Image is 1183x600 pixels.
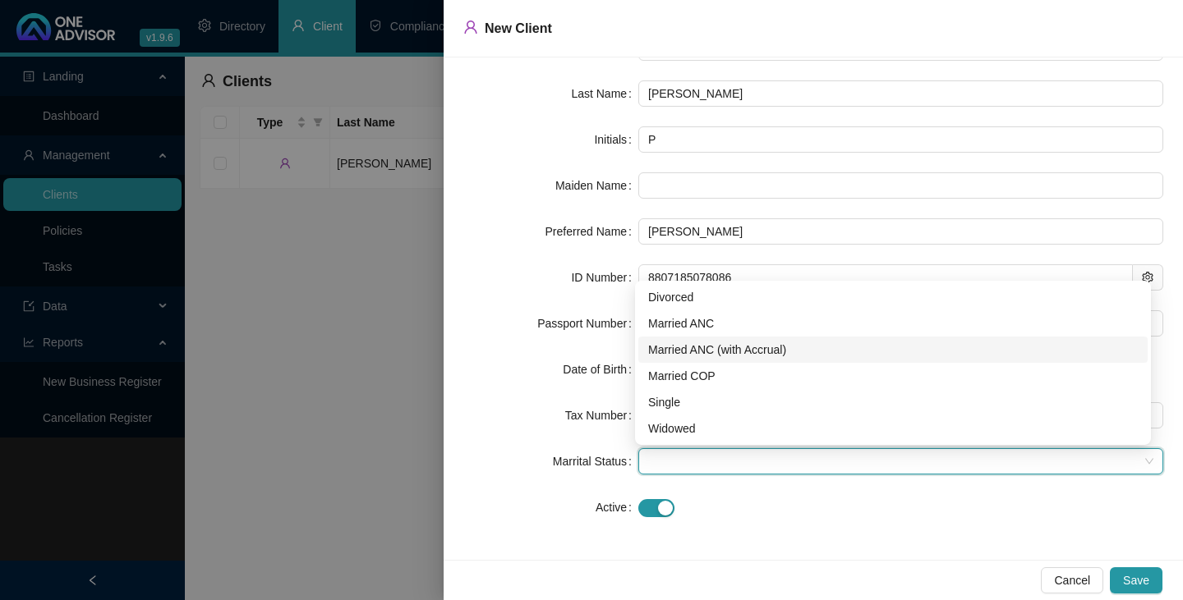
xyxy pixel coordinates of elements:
[638,415,1148,442] div: Widowed
[648,341,1138,359] div: Married ANC (with Accrual)
[638,337,1148,363] div: Married ANC (with Accrual)
[648,419,1138,437] div: Widowed
[648,288,1138,306] div: Divorced
[565,402,638,428] label: Tax Number
[1110,567,1162,593] button: Save
[545,218,638,245] label: Preferred Name
[648,367,1138,385] div: Married COP
[1123,571,1149,589] span: Save
[1142,272,1153,283] span: setting
[537,310,638,337] label: Passport Number
[553,448,638,474] label: Marrital Status
[638,310,1148,337] div: Married ANC
[594,126,638,153] label: Initials
[463,20,478,34] span: user
[638,389,1148,415] div: Single
[1041,567,1103,593] button: Cancel
[638,363,1148,389] div: Married COP
[648,314,1138,332] div: Married ANC
[596,494,638,520] label: Active
[563,356,638,382] label: Date of Birth
[648,393,1138,411] div: Single
[1054,571,1090,589] span: Cancel
[638,284,1148,310] div: Divorced
[555,172,638,199] label: Maiden Name
[571,264,638,291] label: ID Number
[485,21,552,35] span: New Client
[571,80,638,107] label: Last Name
